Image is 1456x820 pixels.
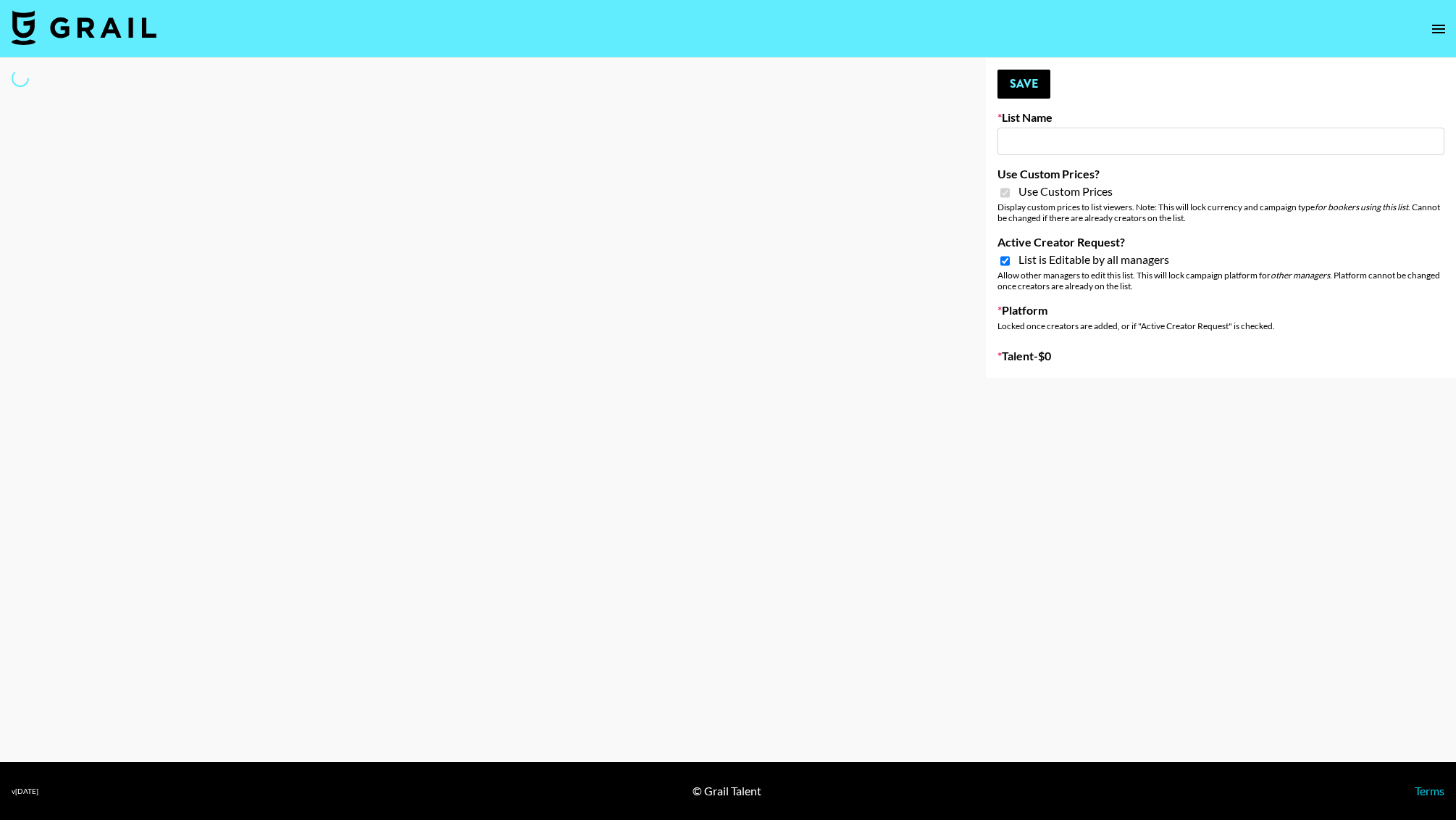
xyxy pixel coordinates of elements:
label: Use Custom Prices? [997,167,1444,181]
img: Grail Talent [12,10,156,45]
button: open drawer [1424,15,1453,44]
a: Terms [1415,784,1444,798]
button: Save [997,70,1050,99]
div: © Grail Talent [693,784,761,798]
em: other managers [1271,270,1330,281]
label: Active Creator Request? [997,235,1444,249]
em: for bookers using this list [1315,202,1408,212]
div: v [DATE] [12,787,38,796]
div: Locked once creators are added, or if "Active Creator Request" is checked. [997,320,1444,331]
span: Use Custom Prices [1018,184,1113,199]
span: List is Editable by all managers [1018,252,1169,267]
div: Display custom prices to list viewers. Note: This will lock currency and campaign type . Cannot b... [997,202,1444,223]
label: Talent - $ 0 [997,349,1444,363]
label: Platform [997,303,1444,318]
div: Allow other managers to edit this list. This will lock campaign platform for . Platform cannot be... [997,270,1444,291]
label: List Name [997,110,1444,125]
